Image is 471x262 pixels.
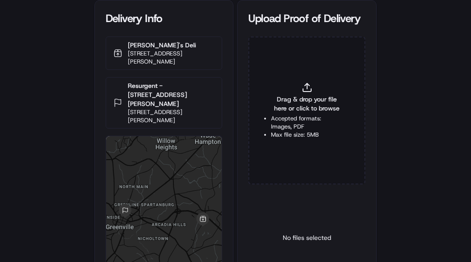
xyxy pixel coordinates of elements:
p: Resurgent - [STREET_ADDRESS][PERSON_NAME] [128,81,215,108]
span: Drag & drop your file here or click to browse [271,95,343,113]
p: [PERSON_NAME]'s Deli [128,41,215,50]
p: No files selected [283,233,331,242]
li: Accepted formats: Images, PDF [271,115,343,131]
div: Upload Proof of Delivery [248,11,365,26]
p: [STREET_ADDRESS][PERSON_NAME] [128,50,215,66]
div: Delivery Info [106,11,223,26]
li: Max file size: 5MB [271,131,343,139]
p: [STREET_ADDRESS][PERSON_NAME] [128,108,215,124]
